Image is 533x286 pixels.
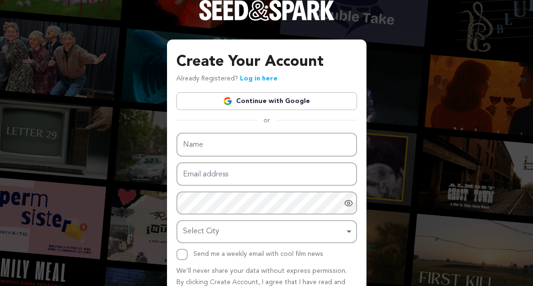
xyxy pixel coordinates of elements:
[240,75,278,82] a: Log in here
[176,162,357,186] input: Email address
[176,51,357,73] h3: Create Your Account
[176,92,357,110] a: Continue with Google
[183,225,345,238] div: Select City
[223,96,232,106] img: Google logo
[193,251,323,257] label: Send me a weekly email with cool film news
[176,133,357,157] input: Name
[176,73,278,85] p: Already Registered?
[344,199,353,208] a: Show password as plain text. Warning: this will display your password on the screen.
[258,116,276,125] span: or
